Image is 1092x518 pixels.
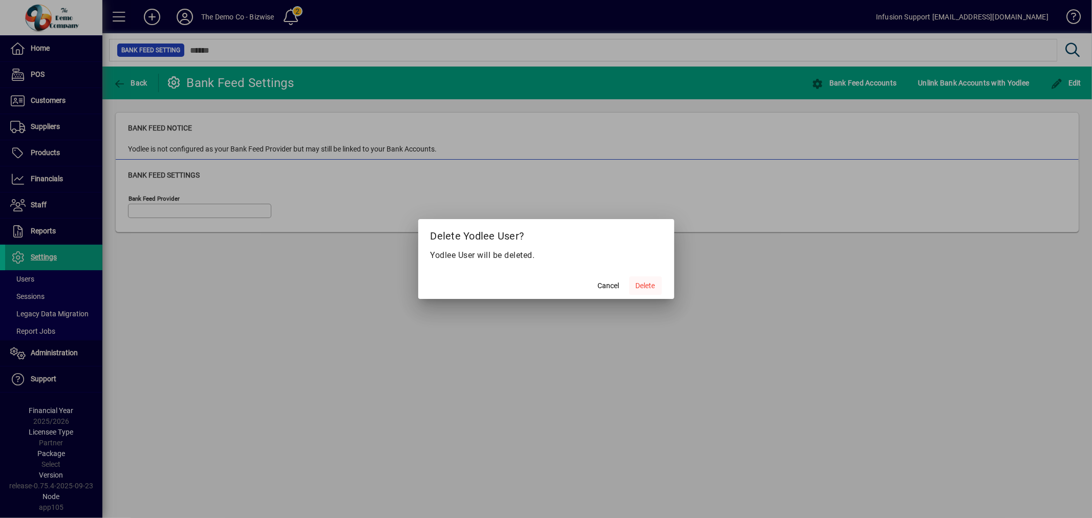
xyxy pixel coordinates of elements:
span: Cancel [598,280,619,291]
h2: Delete Yodlee User? [418,219,674,249]
button: Delete [629,276,662,295]
span: Delete [636,280,655,291]
p: Yodlee User will be deleted. [431,249,662,262]
button: Cancel [592,276,625,295]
